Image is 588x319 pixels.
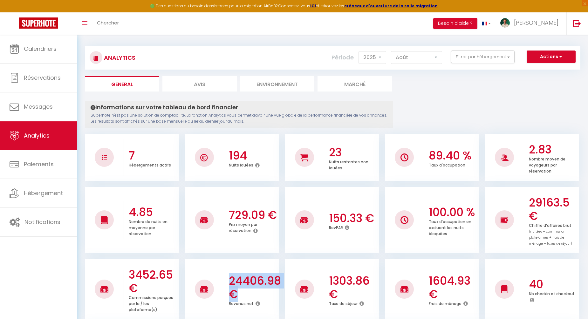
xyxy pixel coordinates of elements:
label: Période [332,51,354,64]
p: Taux d'occupation [429,161,465,168]
li: General [85,76,159,92]
span: Réservations [24,74,61,82]
h3: 1303.86 € [329,274,378,301]
p: Hébergements actifs [129,161,171,168]
button: Actions [527,51,576,63]
button: Filtrer par hébergement [451,51,515,63]
span: Chercher [97,19,119,26]
span: Analytics [24,132,50,139]
h3: 100.00 % [429,206,477,219]
li: Avis [162,76,237,92]
p: Taux d'occupation en excluant les nuits bloquées [429,218,471,236]
h3: 194 [229,149,277,162]
img: Super Booking [19,17,58,29]
p: Frais de ménage [429,300,462,306]
img: NO IMAGE [102,155,107,160]
p: Prix moyen par réservation [229,221,257,233]
a: ... [PERSON_NAME] [496,12,566,35]
p: Taxe de séjour [329,300,358,306]
p: Nuits restantes non louées [329,158,368,171]
p: Superhote n'est pas une solution de comptabilité. La fonction Analytics vous permet d'avoir une v... [91,112,387,125]
h3: 3452.65 € [129,268,177,295]
h3: 23 [329,146,378,159]
li: Marché [318,76,392,92]
span: Notifications [24,218,60,226]
span: (nuitées + commission plateformes + frais de ménage + taxes de séjour) [529,229,572,246]
a: ICI [310,3,316,9]
h3: 1604.93 € [429,274,477,301]
button: Besoin d'aide ? [433,18,477,29]
h3: 150.33 € [329,212,378,225]
h3: 4.85 [129,206,177,219]
span: Hébergement [24,189,63,197]
a: Chercher [92,12,124,35]
h3: 29163.5 € [529,196,578,223]
span: [PERSON_NAME] [514,19,558,27]
h3: Analytics [102,51,135,65]
img: ... [500,18,510,28]
img: logout [573,19,581,27]
p: Nb checkin et checkout [529,290,575,296]
p: RevPAR [329,224,343,230]
p: Commissions perçues par la / les plateforme(s) [129,294,173,312]
h3: 7 [129,149,177,162]
span: Calendriers [24,45,57,53]
span: Paiements [24,160,54,168]
li: Environnement [240,76,314,92]
h3: 89.40 % [429,149,477,162]
a: créneaux d'ouverture de la salle migration [344,3,438,9]
h3: 729.09 € [229,208,277,222]
p: Nuits louées [229,161,253,168]
img: NO IMAGE [400,216,408,224]
p: Chiffre d'affaires brut [529,221,572,246]
h3: 40 [529,278,578,291]
span: Messages [24,103,53,111]
img: NO IMAGE [501,216,509,224]
p: Nombre moyen de voyageurs par réservation [529,155,565,174]
p: Nombre de nuits en moyenne par réservation [129,218,168,236]
h4: Informations sur votre tableau de bord financier [91,104,387,111]
p: Revenus net [229,300,254,306]
button: Ouvrir le widget de chat LiveChat [5,3,24,22]
h3: 2.83 [529,143,578,156]
h3: 24406.98 € [229,274,277,301]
